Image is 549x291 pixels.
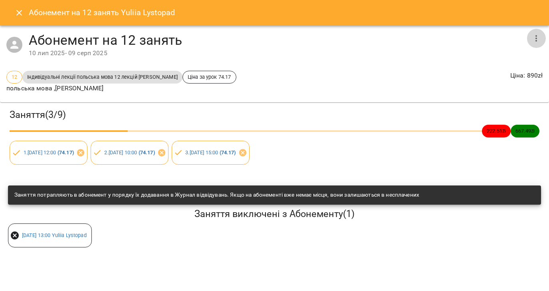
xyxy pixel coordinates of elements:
span: 667.49 zł [511,127,539,135]
span: Індивідуальні лекції польська мова 12 лекцій [PERSON_NAME] [22,73,182,81]
h4: Абонемент на 12 занять [29,32,527,48]
a: 1.[DATE] 12:00 (74.17) [24,149,74,155]
button: Close [10,3,29,22]
span: 222.51 zł [482,127,511,135]
a: [DATE] 13:00 Yuliia Lystopad [22,232,87,238]
span: 12 [7,73,22,81]
div: 3.[DATE] 15:00 (74.17) [172,141,250,165]
b: ( 74.17 ) [139,149,155,155]
p: польська мова ,[PERSON_NAME] [6,84,236,93]
div: Заняття потрапляють в абонемент у порядку їх додавання в Журнал відвідувань. Якщо на абонементі в... [14,188,419,202]
h3: Заняття ( 3 / 9 ) [10,109,539,121]
a: 3.[DATE] 15:00 (74.17) [185,149,236,155]
b: ( 74.17 ) [220,149,236,155]
a: 2.[DATE] 10:00 (74.17) [104,149,155,155]
span: Ціна за урок 74.17 [183,73,236,81]
div: 1.[DATE] 12:00 (74.17) [10,141,87,165]
h6: Абонемент на 12 занять Yuliia Lystopad [29,6,175,19]
h5: Заняття виключені з Абонементу ( 1 ) [8,208,541,220]
div: 10 лип 2025 - 09 серп 2025 [29,48,527,58]
b: ( 74.17 ) [57,149,74,155]
p: Ціна : 890 zł [510,71,543,80]
div: 2.[DATE] 10:00 (74.17) [91,141,168,165]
